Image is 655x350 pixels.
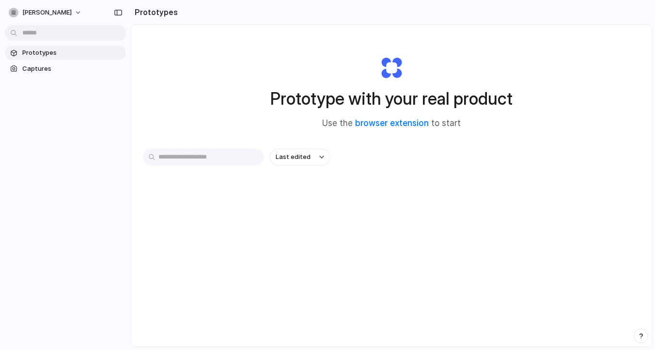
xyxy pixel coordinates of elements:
[22,8,72,17] span: [PERSON_NAME]
[270,86,513,111] h1: Prototype with your real product
[22,64,122,74] span: Captures
[276,152,311,162] span: Last edited
[5,62,126,76] a: Captures
[22,48,122,58] span: Prototypes
[322,117,461,130] span: Use the to start
[270,149,330,165] button: Last edited
[131,6,178,18] h2: Prototypes
[355,118,429,128] a: browser extension
[5,46,126,60] a: Prototypes
[5,5,87,20] button: [PERSON_NAME]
